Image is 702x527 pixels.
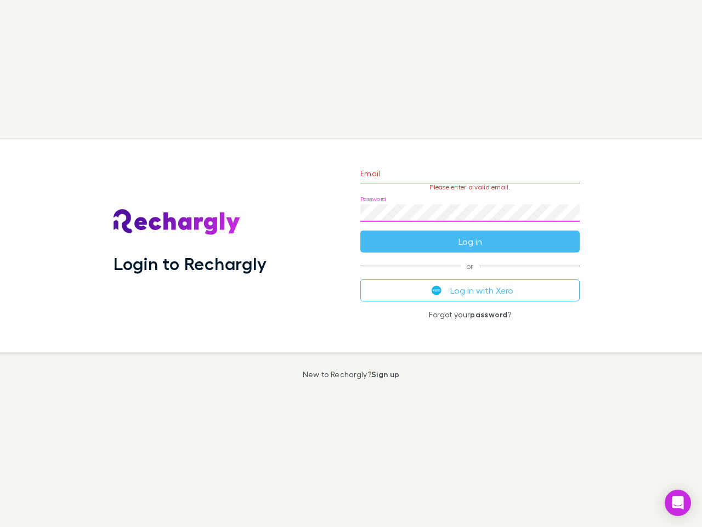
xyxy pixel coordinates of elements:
[360,195,386,203] label: Password
[360,310,580,319] p: Forgot your ?
[360,183,580,191] p: Please enter a valid email.
[360,279,580,301] button: Log in with Xero
[360,231,580,253] button: Log in
[371,369,399,379] a: Sign up
[114,209,241,236] img: Rechargly's Logo
[303,370,400,379] p: New to Rechargly?
[665,490,691,516] div: Open Intercom Messenger
[470,310,507,319] a: password
[432,285,441,295] img: Xero's logo
[114,253,267,274] h1: Login to Rechargly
